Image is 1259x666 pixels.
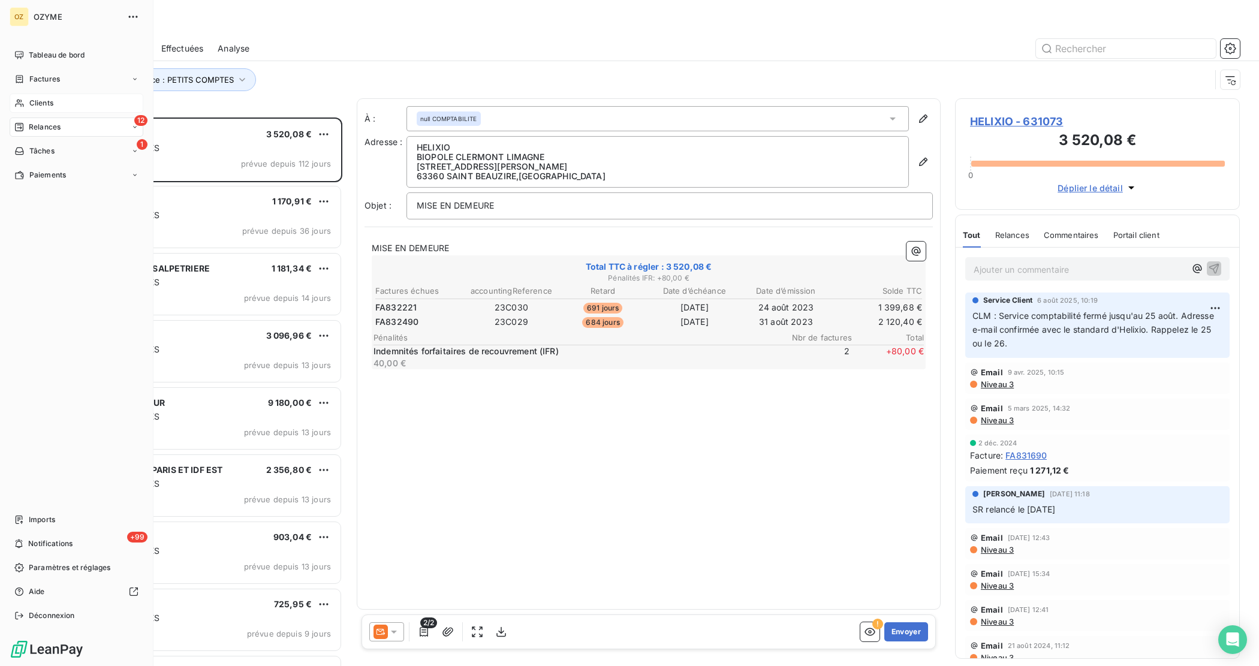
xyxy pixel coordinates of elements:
span: Service Client [983,295,1032,306]
span: [DATE] 12:41 [1008,606,1049,613]
span: FA832490 [375,316,418,328]
span: 0 [968,170,973,180]
td: 2 120,40 € [832,315,923,329]
h3: 3 520,08 € [970,129,1225,153]
span: Aide [29,586,45,597]
p: 63360 SAINT BEAUZIRE , [GEOGRAPHIC_DATA] [417,171,899,181]
div: grid [58,117,342,666]
th: Date d’échéance [649,285,740,297]
span: Niveau 3 [980,653,1014,662]
span: Email [981,641,1003,650]
td: 24 août 2023 [741,301,832,314]
span: CLM : Service comptabilité fermé jusqu'au 25 août. Adresse e-mail confirmée avec le standard d'He... [972,311,1216,348]
span: prévue depuis 36 jours [242,226,331,236]
span: Paiements [29,170,66,180]
p: HELIXIO [417,143,899,152]
a: Paiements [10,165,143,185]
span: 6 août 2025, 10:19 [1037,297,1098,304]
td: 31 août 2023 [741,315,832,329]
span: Email [981,533,1003,543]
span: FA832221 [375,302,417,314]
p: BIOPOLE CLERMONT LIMAGNE [417,152,899,162]
span: + 80,00 € [852,345,924,369]
span: Paramètres et réglages [29,562,110,573]
span: 2 déc. 2024 [978,439,1017,447]
label: À : [365,113,406,125]
span: prévue depuis 13 jours [244,495,331,504]
span: Niveau 3 [980,415,1014,425]
span: Total TTC à régler : 3 520,08 € [374,261,924,273]
span: null COMPTABILITE [420,114,477,123]
span: Objet : [365,200,391,210]
a: Clients [10,94,143,113]
span: Clients [29,98,53,109]
span: Niveau 3 [980,581,1014,590]
img: Logo LeanPay [10,640,84,659]
a: Aide [10,582,143,601]
span: Effectuées [161,43,204,55]
span: 1 170,91 € [272,196,312,206]
th: accountingReference [466,285,557,297]
span: HELIXIO - 631073 [970,113,1225,129]
span: 12 [134,115,147,126]
span: 903,04 € [273,532,312,542]
span: Tout [963,230,981,240]
span: 2 356,80 € [266,465,312,475]
span: 21 août 2024, 11:12 [1008,642,1070,649]
span: Tableau de bord [29,50,85,61]
span: 3 520,08 € [266,129,312,139]
span: Adresse : [365,137,402,147]
span: Plan de relance : PETITS COMPTES [103,75,234,85]
span: 684 jours [582,317,623,328]
span: Notifications [28,538,73,549]
th: Factures échues [375,285,465,297]
th: Solde TTC [832,285,923,297]
span: [DATE] 15:34 [1008,570,1050,577]
th: Date d’émission [741,285,832,297]
p: Indemnités forfaitaires de recouvrement (IFR) [374,345,775,357]
a: Imports [10,510,143,529]
td: 1 399,68 € [832,301,923,314]
a: 12Relances [10,117,143,137]
span: MISE EN DEMEURE [372,243,449,253]
span: OZYME [34,12,120,22]
button: Plan de relance : PETITS COMPTES [85,68,256,91]
span: prévue depuis 112 jours [241,159,331,168]
span: Facture : [970,449,1003,462]
button: Déplier le détail [1054,181,1141,195]
p: [STREET_ADDRESS][PERSON_NAME] [417,162,899,171]
span: SR relancé le [DATE] [972,504,1055,514]
th: Retard [558,285,648,297]
span: 1 [137,139,147,150]
span: Pénalités [374,333,780,342]
span: [DATE] 11:18 [1050,490,1090,498]
input: Rechercher [1036,39,1216,58]
span: Déplier le détail [1058,182,1123,194]
td: [DATE] [649,315,740,329]
span: 725,95 € [274,599,312,609]
td: 23C029 [466,315,557,329]
button: Envoyer [884,622,928,641]
span: 9 avr. 2025, 10:15 [1008,369,1065,376]
div: Open Intercom Messenger [1218,625,1247,654]
a: Tableau de bord [10,46,143,65]
span: CERBALLIANCE PARIS ET IDF EST [85,465,222,475]
p: 40,00 € [374,357,775,369]
span: MISE EN DEMEURE [417,200,494,210]
span: 1 271,12 € [1030,464,1070,477]
span: Relances [995,230,1029,240]
span: 2 [778,345,850,369]
a: Paramètres et réglages [10,558,143,577]
td: 23C030 [466,301,557,314]
span: prévue depuis 14 jours [244,293,331,303]
span: Email [981,367,1003,377]
a: 1Tâches [10,141,143,161]
div: OZ [10,7,29,26]
span: 1 181,34 € [272,263,312,273]
span: [PERSON_NAME] [983,489,1045,499]
a: Factures [10,70,143,89]
span: 5 mars 2025, 14:32 [1008,405,1071,412]
span: Analyse [218,43,249,55]
span: prévue depuis 13 jours [244,360,331,370]
span: 691 jours [583,303,622,314]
